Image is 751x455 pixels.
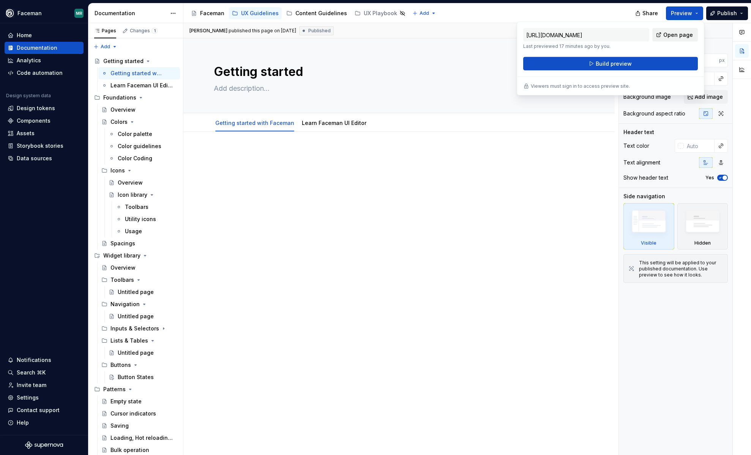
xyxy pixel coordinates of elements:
div: Toolbars [125,203,148,211]
button: Publish [706,6,748,20]
div: Text alignment [623,159,660,166]
div: Lists & Tables [110,337,148,344]
div: Utility icons [125,215,156,223]
p: Viewers must sign in to access preview site. [531,83,630,89]
div: Settings [17,394,39,401]
div: Background aspect ratio [623,110,685,117]
div: Icons [98,164,180,177]
div: Help [17,419,29,427]
a: Cursor indicators [98,408,180,420]
a: Saving [98,420,180,432]
textarea: Getting started [212,63,583,81]
div: Text color [623,142,649,150]
span: Open page [663,31,693,39]
a: Utility icons [113,213,180,225]
p: px [719,57,725,63]
button: Contact support [5,404,84,416]
a: Documentation [5,42,84,54]
div: Icon library [118,191,147,199]
span: Preview [671,9,692,17]
div: Getting started [103,57,144,65]
div: Contact support [17,406,60,414]
div: Patterns [91,383,180,395]
div: Documentation [17,44,57,52]
div: Toolbars [98,274,180,286]
div: Getting started with Faceman [212,115,297,131]
button: FacemanMR [2,5,87,21]
button: Build preview [523,57,698,71]
a: Color guidelines [106,140,180,152]
a: Icon library [106,189,180,201]
div: Hidden [677,203,728,250]
div: Faceman [200,9,224,17]
div: Foundations [103,94,136,101]
a: Untitled page [106,286,180,298]
div: Toolbars [110,276,134,284]
a: Getting started [91,55,180,67]
div: Hidden [694,240,711,246]
img: 87d06435-c97f-426c-aa5d-5eb8acd3d8b3.png [5,9,14,18]
a: UX Playbook [352,7,409,19]
a: Assets [5,127,84,139]
div: Content Guidelines [295,9,347,17]
div: Button States [118,373,154,381]
a: Overview [98,104,180,116]
div: Usage [125,227,142,235]
div: Color palette [118,130,152,138]
div: Design tokens [17,104,55,112]
div: Inputs & Selectors [110,325,159,332]
span: Share [642,9,658,17]
svg: Supernova Logo [25,441,63,449]
a: Invite team [5,379,84,391]
div: Widget library [103,252,140,259]
a: Colors [98,116,180,128]
div: Cursor indicators [110,410,156,417]
span: Add [420,10,429,16]
div: Search ⌘K [17,369,46,376]
div: Overview [110,264,136,272]
div: Untitled page [118,349,154,357]
div: Buttons [110,361,131,369]
span: [PERSON_NAME] [189,28,227,34]
a: Getting started with Faceman [98,67,180,79]
a: Usage [113,225,180,237]
div: Color Coding [118,155,152,162]
a: Color palette [106,128,180,140]
div: Storybook stories [17,142,63,150]
div: Buttons [98,359,180,371]
a: Content Guidelines [283,7,350,19]
div: Widget library [91,250,180,262]
div: Visible [641,240,656,246]
div: Pages [94,28,116,34]
div: Bulk operation [110,446,149,454]
div: Navigation [98,298,180,310]
button: Preview [666,6,703,20]
div: Color guidelines [118,142,161,150]
div: published this page on [DATE] [229,28,296,34]
a: Learn Faceman UI Editor [302,120,366,126]
button: Search ⌘K [5,367,84,379]
div: Loading, Hot reloading & Caching [110,434,173,442]
div: UX Guidelines [241,9,279,17]
a: Getting started with Faceman [215,120,294,126]
span: Add image [695,93,723,101]
div: This setting will be applied to your published documentation. Use preview to see how it looks. [639,260,723,278]
a: Color Coding [106,152,180,164]
a: Code automation [5,67,84,79]
div: Invite team [17,381,46,389]
div: Design system data [6,93,51,99]
div: Assets [17,130,35,137]
span: 1 [151,28,158,34]
span: Published [308,28,331,34]
button: Help [5,417,84,429]
div: Inputs & Selectors [98,322,180,335]
a: UX Guidelines [229,7,282,19]
a: Overview [106,177,180,189]
div: Components [17,117,50,125]
div: Lists & Tables [98,335,180,347]
a: Components [5,115,84,127]
div: Changes [130,28,158,34]
div: Empty state [110,398,142,405]
div: Saving [110,422,129,430]
a: Spacings [98,237,180,250]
